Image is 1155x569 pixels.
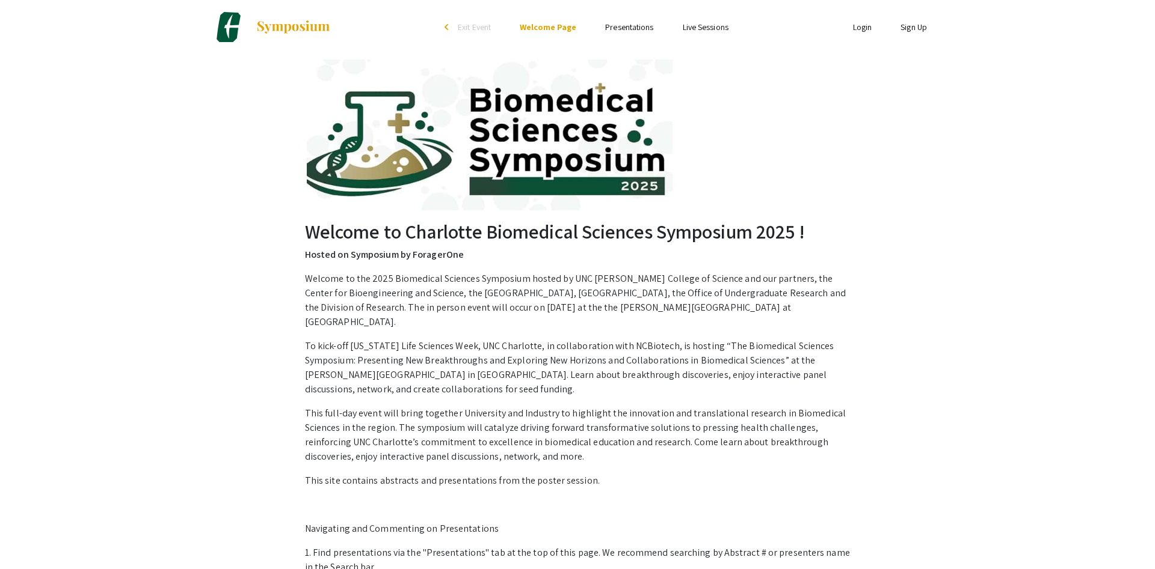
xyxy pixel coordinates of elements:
[305,220,850,243] h2: Welcome to Charlotte Biomedical Sciences Symposium 2025 !
[445,23,452,31] div: arrow_back_ios
[683,22,728,32] a: Live Sessions
[214,12,331,42] a: Charlotte Biomedical Sciences Symposium 2025
[901,22,927,32] a: Sign Up
[256,20,331,34] img: Symposium by ForagerOne
[605,22,653,32] a: Presentations
[307,59,848,210] img: Charlotte Biomedical Sciences Symposium 2025
[305,339,850,397] p: To kick-off [US_STATE] Life Sciences Week, UNC Charlotte, in collaboration with NCBiotech, is hos...
[305,522,850,536] p: Navigating and Commenting on Presentations
[458,22,491,32] span: Exit Event
[305,272,850,329] p: Welcome to the 2025 Biomedical Sciences Symposium hosted by UNC [PERSON_NAME] College of Science ...
[305,248,850,262] p: Hosted on Symposium by ForagerOne
[520,22,576,32] a: Welcome Page
[214,12,244,42] img: Charlotte Biomedical Sciences Symposium 2025
[853,22,872,32] a: Login
[305,473,850,488] p: This site contains abstracts and presentations from the poster session.
[305,406,850,464] p: This full-day event will bring together University and Industry to highlight the innovation and t...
